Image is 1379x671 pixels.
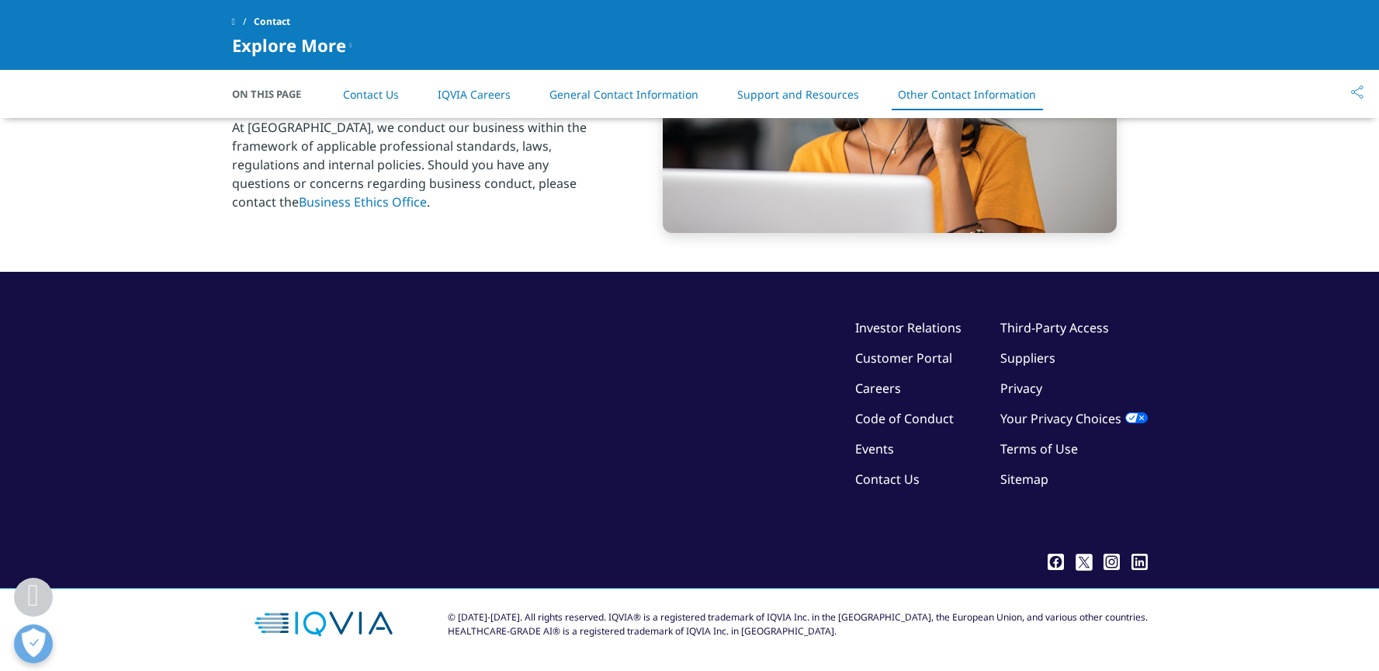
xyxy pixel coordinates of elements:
span: Contact [254,8,290,36]
a: Investor Relations [855,319,961,336]
a: Other Contact Information [898,87,1036,102]
a: Code of Conduct [855,410,954,427]
a: Your Privacy Choices [1000,410,1148,427]
a: Privacy [1000,380,1042,397]
a: Events [855,440,894,457]
a: Third-Party Access [1000,319,1109,336]
a: Business Ethics Office [299,193,427,210]
a: Contact Us [343,87,399,102]
button: Open Preferences [14,624,53,663]
span: Explore More [232,36,346,54]
a: IQVIA Careers [438,87,511,102]
a: Customer Portal [855,349,952,367]
div: © [DATE]-[DATE]. All rights reserved. IQVIA® is a registered trademark of IQVIA Inc. in the [GEOG... [448,610,1148,638]
a: Careers [855,380,901,397]
p: At [GEOGRAPHIC_DATA], we conduct our business within the framework of applicable professional sta... [232,118,608,221]
a: General Contact Information [549,87,698,102]
a: Terms of Use [1000,440,1078,457]
a: Contact Us [855,471,920,488]
span: On This Page [232,86,317,102]
a: Sitemap [1000,471,1048,488]
a: Support and Resources [737,87,859,102]
a: Suppliers [1000,349,1055,367]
